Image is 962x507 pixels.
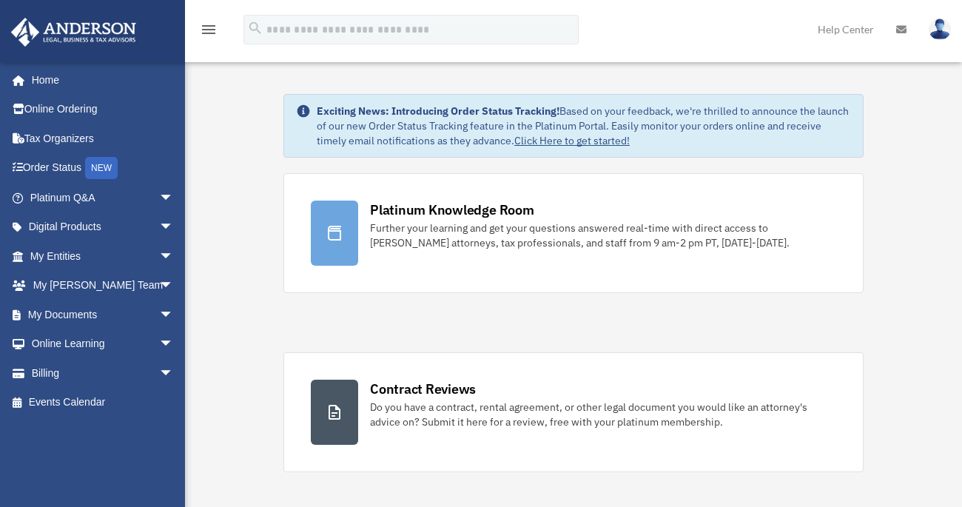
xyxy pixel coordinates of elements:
[283,173,864,293] a: Platinum Knowledge Room Further your learning and get your questions answered real-time with dire...
[10,183,196,212] a: Platinum Q&Aarrow_drop_down
[10,65,189,95] a: Home
[10,241,196,271] a: My Entitiesarrow_drop_down
[370,400,836,429] div: Do you have a contract, rental agreement, or other legal document you would like an attorney's ad...
[10,271,196,300] a: My [PERSON_NAME] Teamarrow_drop_down
[370,380,476,398] div: Contract Reviews
[370,201,534,219] div: Platinum Knowledge Room
[85,157,118,179] div: NEW
[929,19,951,40] img: User Pic
[200,26,218,38] a: menu
[370,221,836,250] div: Further your learning and get your questions answered real-time with direct access to [PERSON_NAM...
[317,104,559,118] strong: Exciting News: Introducing Order Status Tracking!
[200,21,218,38] i: menu
[10,95,196,124] a: Online Ordering
[10,124,196,153] a: Tax Organizers
[10,329,196,359] a: Online Learningarrow_drop_down
[159,271,189,301] span: arrow_drop_down
[159,329,189,360] span: arrow_drop_down
[247,20,263,36] i: search
[10,388,196,417] a: Events Calendar
[317,104,851,148] div: Based on your feedback, we're thrilled to announce the launch of our new Order Status Tracking fe...
[159,212,189,243] span: arrow_drop_down
[283,352,864,472] a: Contract Reviews Do you have a contract, rental agreement, or other legal document you would like...
[10,300,196,329] a: My Documentsarrow_drop_down
[514,134,630,147] a: Click Here to get started!
[159,300,189,330] span: arrow_drop_down
[7,18,141,47] img: Anderson Advisors Platinum Portal
[159,183,189,213] span: arrow_drop_down
[10,358,196,388] a: Billingarrow_drop_down
[10,153,196,184] a: Order StatusNEW
[159,358,189,389] span: arrow_drop_down
[159,241,189,272] span: arrow_drop_down
[10,212,196,242] a: Digital Productsarrow_drop_down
